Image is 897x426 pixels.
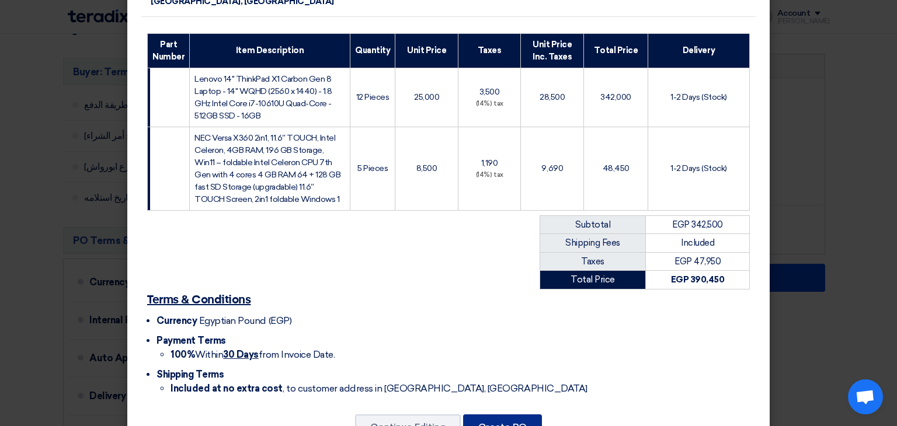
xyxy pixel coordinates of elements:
span: Shipping Terms [157,369,224,380]
span: Egyptian Pound (EGP) [199,315,291,326]
td: Total Price [540,271,646,289]
span: NEC Versa X360 2in1, 11.6″ TOUCH, Intel Celeron, 4GB RAM, 196 GB Storage, Win11 – foldable Intel ... [194,133,340,204]
th: Unit Price [395,33,458,68]
span: 9,690 [541,163,563,173]
div: (14%) tax [463,170,516,180]
th: Quantity [350,33,395,68]
u: 30 Days [223,349,259,360]
td: Subtotal [540,215,646,234]
strong: 100% [171,349,195,360]
span: 1-2 Days (Stock) [670,92,726,102]
div: Open chat [848,379,883,414]
span: EGP 47,950 [675,256,721,267]
span: 12 Pieces [356,92,390,102]
th: Delivery [648,33,749,68]
td: Shipping Fees [540,234,646,253]
span: Currency [157,315,197,326]
span: Payment Terms [157,335,226,346]
span: Lenovo 14" ThinkPad X1 Carbon Gen 8 Laptop - 14" WQHD (2560 x 1440) - 1.8 GHz Intel Core i7-10610... [194,74,332,121]
span: 342,000 [600,92,631,102]
span: Within from Invoice Date. [171,349,335,360]
span: 5 Pieces [357,163,388,173]
span: 48,450 [603,163,630,173]
span: 3,500 [479,87,500,97]
th: Item Description [190,33,350,68]
div: (14%) tax [463,99,516,109]
li: , to customer address in [GEOGRAPHIC_DATA], [GEOGRAPHIC_DATA] [171,382,750,396]
th: Total Price [584,33,648,68]
td: EGP 342,500 [646,215,750,234]
span: Included [681,238,714,248]
td: Taxes [540,252,646,271]
span: 1,190 [481,158,498,168]
strong: EGP 390,450 [671,274,725,285]
span: 25,000 [414,92,439,102]
span: 1-2 Days (Stock) [670,163,726,173]
u: Terms & Conditions [147,294,251,306]
strong: Included at no extra cost [171,383,283,394]
span: 8,500 [416,163,437,173]
span: 28,500 [540,92,565,102]
th: Taxes [458,33,521,68]
th: Part Number [148,33,190,68]
th: Unit Price Inc. Taxes [521,33,584,68]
